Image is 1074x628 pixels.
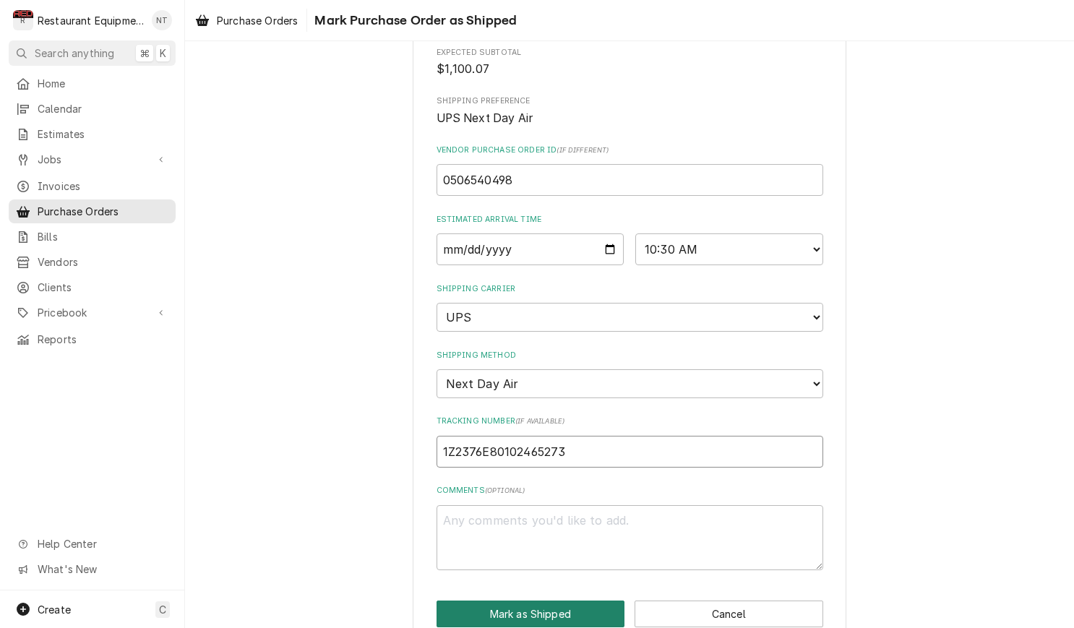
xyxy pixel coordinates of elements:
div: Nick Tussey's Avatar [152,10,172,30]
a: Go to Pricebook [9,301,176,324]
div: Comments [437,485,823,569]
a: Go to Help Center [9,532,176,556]
span: What's New [38,562,167,577]
span: Vendors [38,254,168,270]
span: ⌘ [139,46,150,61]
span: $1,100.07 [437,62,489,76]
label: Shipping Carrier [437,283,823,295]
div: NT [152,10,172,30]
label: Estimated Arrival Time [437,214,823,225]
button: Search anything⌘K [9,40,176,66]
div: Shipping Carrier [437,283,823,332]
span: K [160,46,166,61]
span: Purchase Orders [217,13,298,28]
div: R [13,10,33,30]
a: Go to What's New [9,557,176,581]
label: Shipping Method [437,350,823,361]
span: Create [38,603,71,616]
a: Purchase Orders [189,9,304,33]
span: ( optional ) [485,486,525,494]
span: Mark Purchase Order as Shipped [310,11,517,30]
a: Reports [9,327,176,351]
a: Bills [9,225,176,249]
label: Vendor Purchase Order ID [437,145,823,156]
span: Bills [38,229,168,244]
span: Expected Subtotal [437,47,823,59]
a: Estimates [9,122,176,146]
div: Restaurant Equipment Diagnostics's Avatar [13,10,33,30]
a: Purchase Orders [9,199,176,223]
button: Cancel [635,601,823,627]
span: Pricebook [38,305,147,320]
label: Comments [437,485,823,496]
a: Invoices [9,174,176,198]
div: Tracking Number [437,416,823,467]
a: Clients [9,275,176,299]
div: Button Group [437,601,823,627]
button: Mark as Shipped [437,601,625,627]
span: Jobs [38,152,147,167]
span: ( if available ) [515,417,564,425]
span: Clients [38,280,168,295]
a: Go to Jobs [9,147,176,171]
div: Estimated Arrival Time [437,214,823,265]
label: Tracking Number [437,416,823,427]
div: Shipping Method [437,350,823,398]
span: Purchase Orders [38,204,168,219]
div: Shipping Preference [437,95,823,126]
span: Help Center [38,536,167,551]
span: Shipping Preference [437,95,823,107]
span: C [159,602,166,617]
a: Home [9,72,176,95]
a: Calendar [9,97,176,121]
span: ( if different ) [557,146,609,154]
div: Button Group Row [437,601,823,627]
span: Expected Subtotal [437,61,823,78]
span: Invoices [38,178,168,194]
div: Vendor Purchase Order ID [437,145,823,196]
span: Calendar [38,101,168,116]
a: Vendors [9,250,176,274]
select: Time Select [635,233,823,265]
span: Reports [38,332,168,347]
span: Home [38,76,168,91]
span: Estimates [38,126,168,142]
input: Date [437,233,624,265]
span: UPS Next Day Air [437,111,533,125]
div: Expected Subtotal [437,47,823,78]
span: Shipping Preference [437,110,823,127]
span: Search anything [35,46,114,61]
div: Restaurant Equipment Diagnostics [38,13,144,28]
